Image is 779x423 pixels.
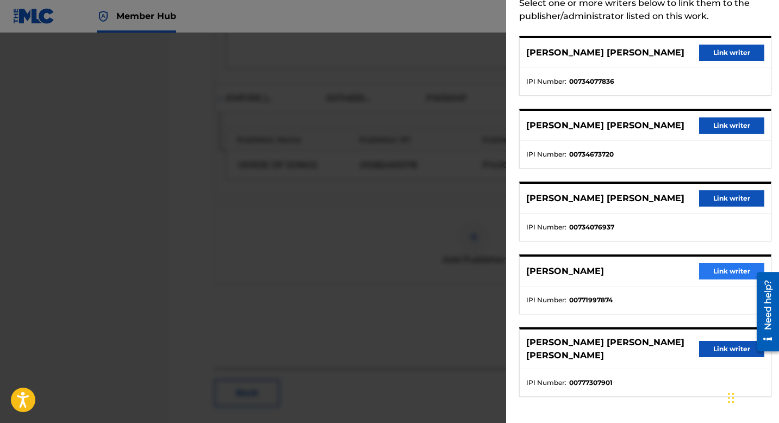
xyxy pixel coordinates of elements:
span: IPI Number : [526,378,566,388]
button: Link writer [699,190,764,207]
p: [PERSON_NAME] [PERSON_NAME] [526,192,684,205]
span: IPI Number : [526,77,566,86]
strong: 00771997874 [569,295,613,305]
iframe: Resource Center [749,268,779,356]
p: [PERSON_NAME] [526,265,604,278]
strong: 00777307901 [569,378,613,388]
button: Link writer [699,263,764,279]
span: IPI Number : [526,150,566,159]
button: Link writer [699,117,764,134]
strong: 00734076937 [569,222,614,232]
span: Member Hub [116,10,176,22]
img: MLC Logo [13,8,55,24]
p: [PERSON_NAME] [PERSON_NAME] [PERSON_NAME] [526,336,699,362]
button: Link writer [699,341,764,357]
strong: 00734077836 [569,77,614,86]
img: Top Rightsholder [97,10,110,23]
strong: 00734673720 [569,150,614,159]
span: IPI Number : [526,295,566,305]
span: IPI Number : [526,222,566,232]
button: Link writer [699,45,764,61]
p: [PERSON_NAME] [PERSON_NAME] [526,46,684,59]
p: [PERSON_NAME] [PERSON_NAME] [526,119,684,132]
iframe: Chat Widget [725,371,779,423]
div: Drag [728,382,734,414]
